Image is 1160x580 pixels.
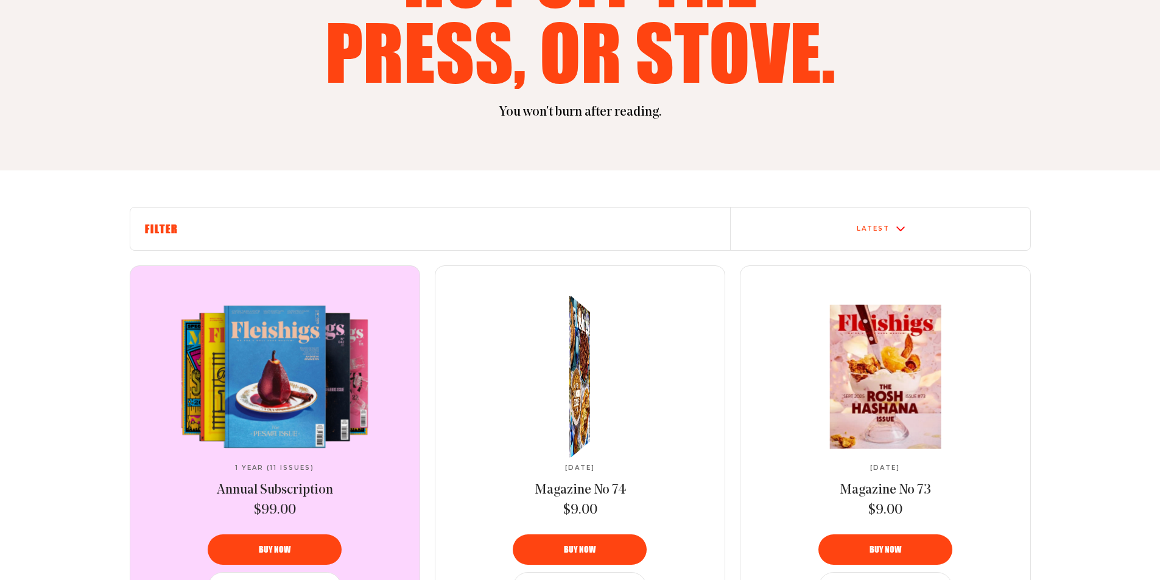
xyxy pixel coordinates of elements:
a: Magazine No 73 [840,481,931,500]
img: Magazine No 74 [558,286,594,467]
h6: Filter [145,222,715,236]
span: [DATE] [565,464,595,472]
p: You won't burn after reading. [130,103,1031,122]
button: Buy now [513,534,647,565]
span: Buy now [564,545,596,554]
span: Magazine No 73 [840,483,931,497]
span: $99.00 [254,501,296,520]
a: Magazine No 73Magazine No 73 [784,305,987,449]
button: Buy now [208,534,342,565]
a: Annual SubscriptionAnnual Subscription [173,305,376,449]
a: Magazine No 74Magazine No 74 [479,305,682,449]
span: $9.00 [563,501,597,520]
span: [DATE] [870,464,900,472]
span: Magazine No 74 [535,483,626,497]
span: $9.00 [868,501,902,520]
span: Annual Subscription [217,483,333,497]
button: Buy now [818,534,952,565]
a: Magazine No 74 [535,481,626,500]
a: Annual Subscription [217,481,333,500]
span: 1 Year (11 Issues) [235,464,314,472]
img: Magazine No 74 [560,286,596,467]
img: Magazine No 73 [783,304,987,449]
div: Latest [857,225,890,232]
img: Annual Subscription [173,305,376,449]
span: Buy now [870,545,901,554]
span: Buy now [259,545,290,554]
